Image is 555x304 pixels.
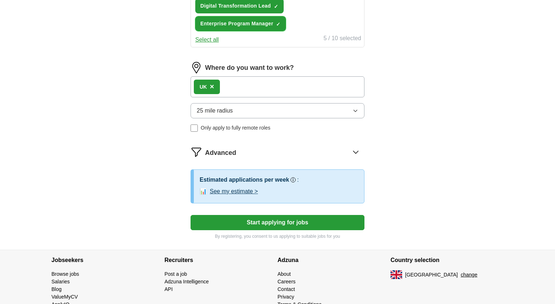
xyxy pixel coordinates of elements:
[200,176,289,184] h3: Estimated applications per week
[51,286,62,292] a: Blog
[51,271,79,277] a: Browse jobs
[210,83,214,90] span: ×
[191,233,364,240] p: By registering, you consent to us applying to suitable jobs for you
[277,271,291,277] a: About
[324,34,361,44] div: 5 / 10 selected
[51,279,70,284] a: Salaries
[391,250,504,270] h4: Country selection
[191,62,202,73] img: location.png
[195,16,286,31] button: Enterprise Program Manager✓
[210,187,258,196] button: See my estimate >
[461,271,477,279] button: change
[205,63,294,73] label: Where do you want to work?
[274,4,278,9] span: ✓
[391,270,402,279] img: UK flag
[164,279,209,284] a: Adzuna Intelligence
[297,176,299,184] h3: :
[191,103,364,118] button: 25 mile radius
[200,2,271,10] span: Digital Transformation Lead
[277,286,295,292] a: Contact
[164,286,173,292] a: API
[191,215,364,230] button: Start applying for jobs
[210,81,214,92] button: ×
[276,21,280,27] span: ✓
[277,294,294,300] a: Privacy
[200,83,207,91] div: UK
[277,279,296,284] a: Careers
[191,124,198,132] input: Only apply to fully remote roles
[191,146,202,158] img: filter
[200,187,207,196] span: 📊
[195,35,219,44] button: Select all
[201,124,270,132] span: Only apply to fully remote roles
[197,106,233,115] span: 25 mile radius
[51,294,78,300] a: ValueMyCV
[200,20,273,28] span: Enterprise Program Manager
[405,271,458,279] span: [GEOGRAPHIC_DATA]
[164,271,187,277] a: Post a job
[205,148,236,158] span: Advanced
